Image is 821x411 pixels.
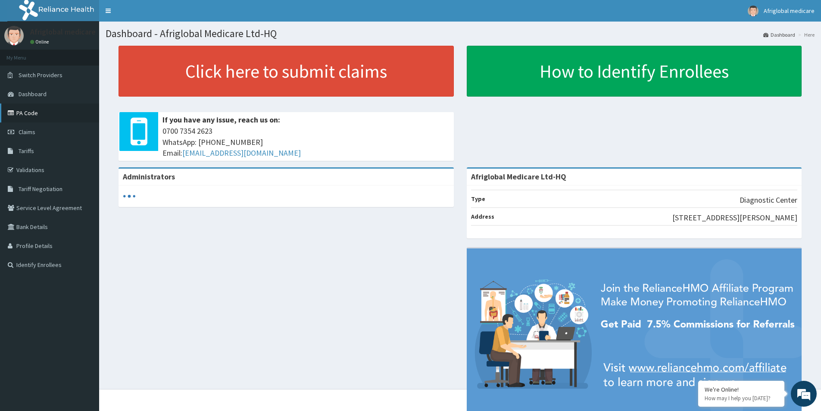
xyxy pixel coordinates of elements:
div: We're Online! [705,386,778,393]
span: 0700 7354 2623 WhatsApp: [PHONE_NUMBER] Email: [162,125,450,159]
span: Tariff Negotiation [19,185,62,193]
li: Here [796,31,815,38]
a: Dashboard [763,31,795,38]
img: User Image [4,26,24,45]
a: Click here to submit claims [119,46,454,97]
p: Afriglobal medicare [30,28,96,36]
a: [EMAIL_ADDRESS][DOMAIN_NAME] [182,148,301,158]
h1: Dashboard - Afriglobal Medicare Ltd-HQ [106,28,815,39]
p: Diagnostic Center [740,195,797,206]
span: Tariffs [19,147,34,155]
svg: audio-loading [123,190,136,203]
img: User Image [748,6,759,16]
a: Online [30,39,51,45]
span: Switch Providers [19,71,62,79]
b: Administrators [123,172,175,182]
b: Address [471,213,494,220]
span: Afriglobal medicare [764,7,815,15]
b: If you have any issue, reach us on: [162,115,280,125]
b: Type [471,195,485,203]
strong: Afriglobal Medicare Ltd-HQ [471,172,566,182]
span: Claims [19,128,35,136]
p: [STREET_ADDRESS][PERSON_NAME] [672,212,797,223]
span: Dashboard [19,90,47,98]
p: How may I help you today? [705,395,778,402]
a: How to Identify Enrollees [467,46,802,97]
